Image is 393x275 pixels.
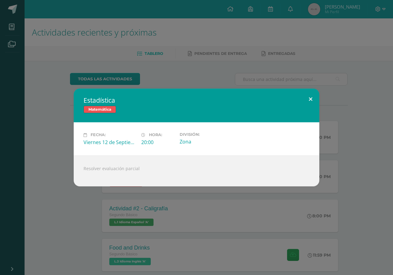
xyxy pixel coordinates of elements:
div: Resolver evaluación parcial [74,155,319,186]
div: 20:00 [141,139,175,146]
span: Hora: [149,133,162,137]
button: Close (Esc) [302,89,319,109]
div: Viernes 12 de Septiembre [84,139,136,146]
span: Matemática [84,106,116,113]
div: Zona [180,138,232,145]
label: División: [180,132,232,137]
span: Fecha: [91,133,106,137]
h2: Estadística [84,96,309,105]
